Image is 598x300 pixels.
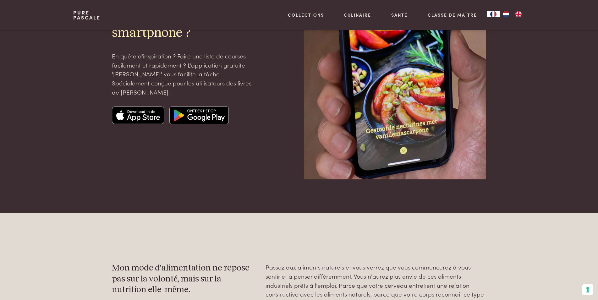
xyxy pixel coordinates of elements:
[112,263,256,295] h3: Mon mode d'alimentation ne repose pas sur la volonté, mais sur la nutrition elle-même.
[344,12,371,18] a: Culinaire
[169,106,229,124] img: Google app store
[500,11,525,17] ul: Language list
[487,11,500,17] div: Language
[512,11,525,17] a: EN
[391,12,408,18] a: Santé
[487,11,500,17] a: FR
[112,106,165,124] img: Apple app store
[112,52,256,96] p: En quête d'inspiration ? Faire une liste de courses facilement et rapidement ? L'application grat...
[582,284,593,295] button: Vos préférences en matière de consentement pour les technologies de suivi
[73,10,101,20] a: PurePascale
[500,11,512,17] a: NL
[288,12,324,18] a: Collections
[487,11,525,17] aside: Language selected: Français
[428,12,477,18] a: Classe de maître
